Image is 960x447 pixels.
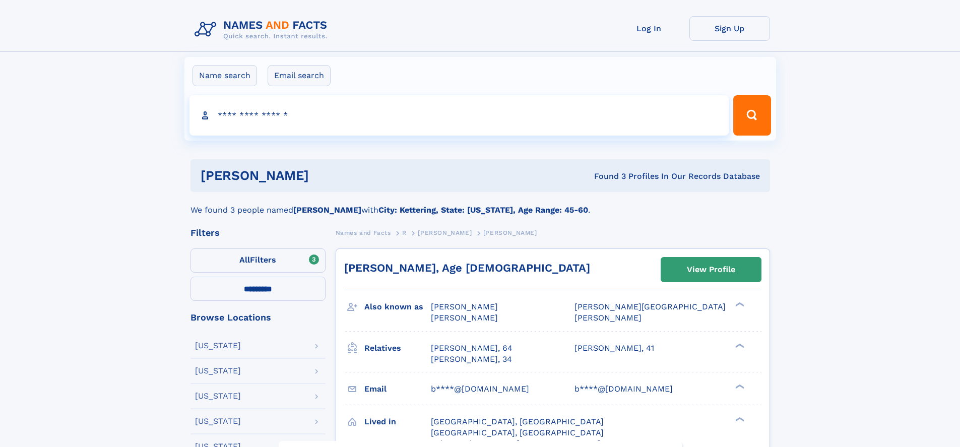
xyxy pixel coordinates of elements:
[190,248,326,273] label: Filters
[418,229,472,236] span: [PERSON_NAME]
[364,380,431,398] h3: Email
[402,226,407,239] a: R
[195,417,241,425] div: [US_STATE]
[689,16,770,41] a: Sign Up
[431,417,604,426] span: [GEOGRAPHIC_DATA], [GEOGRAPHIC_DATA]
[364,340,431,357] h3: Relatives
[364,413,431,430] h3: Lived in
[364,298,431,315] h3: Also known as
[190,313,326,322] div: Browse Locations
[733,416,745,422] div: ❯
[268,65,331,86] label: Email search
[378,205,588,215] b: City: Kettering, State: [US_STATE], Age Range: 45-60
[574,343,654,354] a: [PERSON_NAME], 41
[195,367,241,375] div: [US_STATE]
[402,229,407,236] span: R
[190,192,770,216] div: We found 3 people named with .
[195,342,241,350] div: [US_STATE]
[189,95,729,136] input: search input
[431,428,604,437] span: [GEOGRAPHIC_DATA], [GEOGRAPHIC_DATA]
[418,226,472,239] a: [PERSON_NAME]
[733,301,745,308] div: ❯
[344,262,590,274] a: [PERSON_NAME], Age [DEMOGRAPHIC_DATA]
[431,302,498,311] span: [PERSON_NAME]
[574,302,726,311] span: [PERSON_NAME][GEOGRAPHIC_DATA]
[190,16,336,43] img: Logo Names and Facts
[733,383,745,390] div: ❯
[431,354,512,365] a: [PERSON_NAME], 34
[733,342,745,349] div: ❯
[431,343,513,354] a: [PERSON_NAME], 64
[431,313,498,323] span: [PERSON_NAME]
[661,258,761,282] a: View Profile
[195,392,241,400] div: [US_STATE]
[483,229,537,236] span: [PERSON_NAME]
[336,226,391,239] a: Names and Facts
[190,228,326,237] div: Filters
[293,205,361,215] b: [PERSON_NAME]
[609,16,689,41] a: Log In
[733,95,771,136] button: Search Button
[193,65,257,86] label: Name search
[574,313,642,323] span: [PERSON_NAME]
[452,171,760,182] div: Found 3 Profiles In Our Records Database
[201,169,452,182] h1: [PERSON_NAME]
[239,255,250,265] span: All
[687,258,735,281] div: View Profile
